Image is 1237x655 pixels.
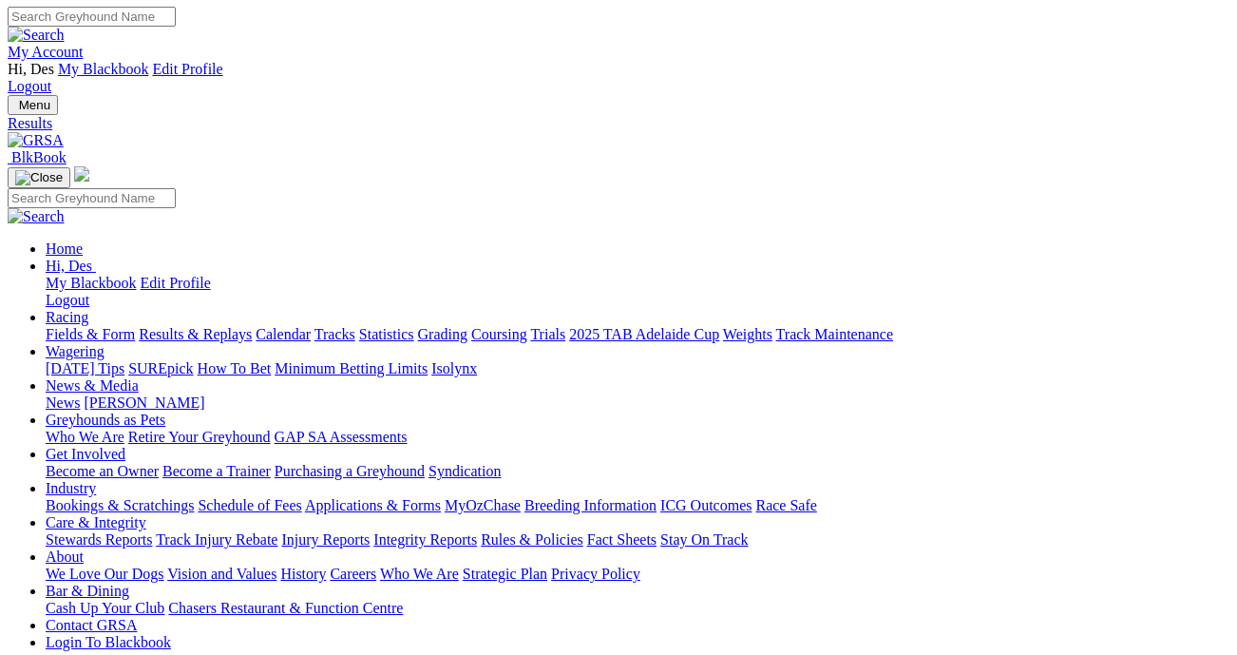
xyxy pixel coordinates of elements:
[8,149,67,165] a: BlkBook
[74,166,89,182] img: logo-grsa-white.png
[471,326,527,342] a: Coursing
[46,258,92,274] span: Hi, Des
[46,429,1229,446] div: Greyhounds as Pets
[46,275,1229,309] div: Hi, Des
[46,497,194,513] a: Bookings & Scratchings
[46,514,146,530] a: Care & Integrity
[128,360,193,376] a: SUREpick
[8,132,64,149] img: GRSA
[481,531,583,548] a: Rules & Policies
[275,360,428,376] a: Minimum Betting Limits
[587,531,657,548] a: Fact Sheets
[305,497,441,513] a: Applications & Forms
[156,531,277,548] a: Track Injury Rebate
[84,395,204,411] a: [PERSON_NAME]
[46,634,171,650] a: Login To Blackbook
[8,188,176,208] input: Search
[46,326,135,342] a: Fields & Form
[46,292,89,308] a: Logout
[46,395,1229,412] div: News & Media
[755,497,816,513] a: Race Safe
[152,61,222,77] a: Edit Profile
[198,497,301,513] a: Schedule of Fees
[776,326,893,342] a: Track Maintenance
[524,497,657,513] a: Breeding Information
[46,377,139,394] a: News & Media
[8,61,54,77] span: Hi, Des
[141,275,211,291] a: Edit Profile
[162,463,271,479] a: Become a Trainer
[168,600,403,616] a: Chasers Restaurant & Function Centre
[431,360,477,376] a: Isolynx
[46,600,1229,617] div: Bar & Dining
[46,412,165,428] a: Greyhounds as Pets
[46,566,163,582] a: We Love Our Dogs
[281,531,370,548] a: Injury Reports
[330,566,376,582] a: Careers
[46,446,125,462] a: Get Involved
[46,480,96,496] a: Industry
[46,617,137,633] a: Contact GRSA
[373,531,477,548] a: Integrity Reports
[11,149,67,165] span: BlkBook
[275,429,408,445] a: GAP SA Assessments
[167,566,276,582] a: Vision and Values
[198,360,272,376] a: How To Bet
[445,497,521,513] a: MyOzChase
[8,7,176,27] input: Search
[8,167,70,188] button: Toggle navigation
[46,497,1229,514] div: Industry
[8,44,84,60] a: My Account
[551,566,640,582] a: Privacy Policy
[660,497,752,513] a: ICG Outcomes
[723,326,772,342] a: Weights
[46,463,159,479] a: Become an Owner
[46,258,96,274] a: Hi, Des
[46,326,1229,343] div: Racing
[8,61,1229,95] div: My Account
[8,208,65,225] img: Search
[46,583,129,599] a: Bar & Dining
[46,343,105,359] a: Wagering
[46,531,1229,549] div: Care & Integrity
[46,360,124,376] a: [DATE] Tips
[46,463,1229,480] div: Get Involved
[275,463,425,479] a: Purchasing a Greyhound
[46,395,80,411] a: News
[418,326,467,342] a: Grading
[463,566,547,582] a: Strategic Plan
[380,566,459,582] a: Who We Are
[46,275,137,291] a: My Blackbook
[46,241,83,257] a: Home
[8,78,51,94] a: Logout
[46,429,124,445] a: Who We Are
[359,326,414,342] a: Statistics
[46,600,164,616] a: Cash Up Your Club
[139,326,252,342] a: Results & Replays
[660,531,748,548] a: Stay On Track
[280,566,326,582] a: History
[8,27,65,44] img: Search
[314,326,355,342] a: Tracks
[530,326,565,342] a: Trials
[256,326,311,342] a: Calendar
[46,360,1229,377] div: Wagering
[8,95,58,115] button: Toggle navigation
[128,429,271,445] a: Retire Your Greyhound
[15,170,63,185] img: Close
[19,98,50,112] span: Menu
[46,309,88,325] a: Racing
[46,549,84,565] a: About
[58,61,149,77] a: My Blackbook
[569,326,719,342] a: 2025 TAB Adelaide Cup
[46,566,1229,583] div: About
[8,115,1229,132] a: Results
[46,531,152,548] a: Stewards Reports
[428,463,501,479] a: Syndication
